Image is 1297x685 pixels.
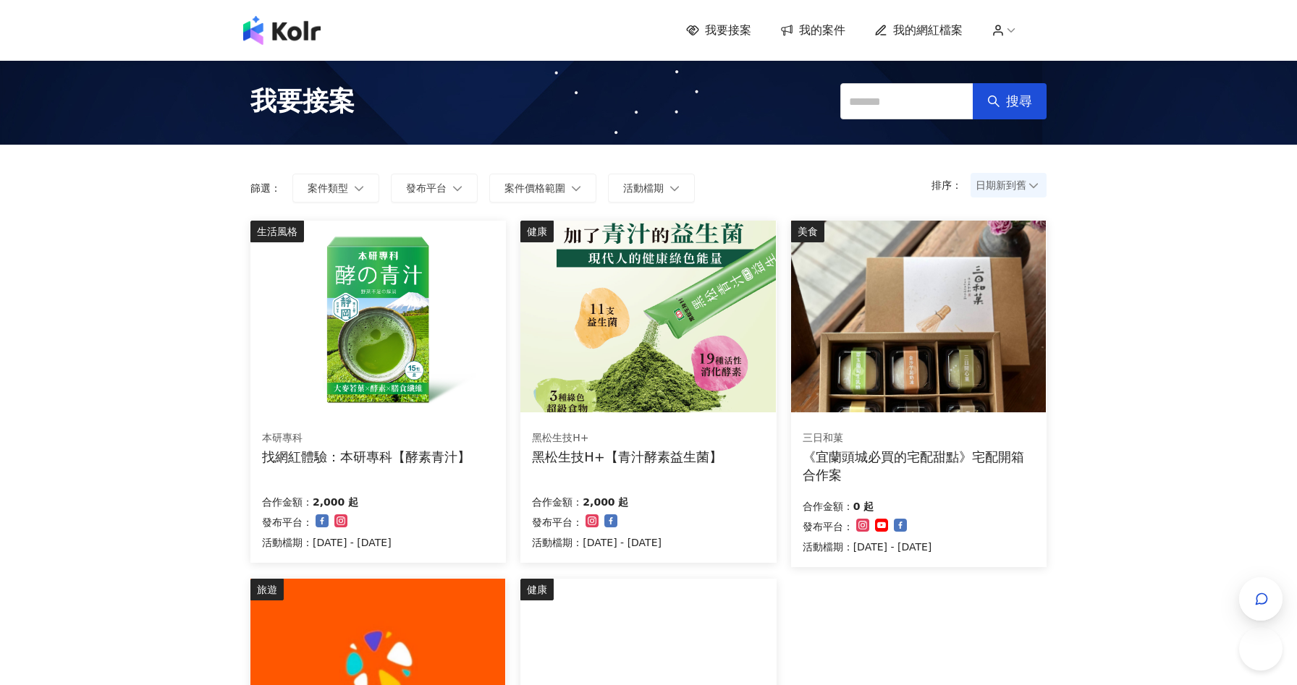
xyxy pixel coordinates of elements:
img: 《宜蘭頭城必買的宅配甜點》宅配開箱合作案 [791,221,1046,412]
p: 發布平台： [262,514,313,531]
p: 活動檔期：[DATE] - [DATE] [532,534,662,551]
p: 發布平台： [803,518,853,535]
span: 活動檔期 [623,182,664,194]
p: 篩選： [250,182,281,194]
p: 2,000 起 [583,493,628,511]
p: 排序： [931,179,971,191]
span: 我的案件 [799,22,845,38]
div: 旅遊 [250,579,284,600]
button: 案件類型 [292,174,379,203]
p: 發布平台： [532,514,583,531]
div: 生活風格 [250,221,304,242]
div: 黑松生技H+【青汁酵素益生菌】 [532,448,722,466]
div: 黑松生技H+ [532,431,722,446]
span: search [987,95,1000,108]
div: 本研專科 [262,431,470,446]
button: 發布平台 [391,174,478,203]
a: 我要接案 [686,22,751,38]
div: 美食 [791,221,824,242]
a: 我的網紅檔案 [874,22,963,38]
span: 我要接案 [250,83,355,119]
p: 2,000 起 [313,493,358,511]
p: 合作金額： [262,493,313,511]
div: 三日和菓 [803,431,1034,446]
button: 活動檔期 [608,174,695,203]
p: 合作金額： [532,493,583,511]
p: 合作金額： [803,498,853,515]
div: 找網紅體驗：本研專科【酵素青汁】 [262,448,470,466]
span: 案件類型 [308,182,348,194]
button: 案件價格範圍 [489,174,596,203]
span: 我要接案 [705,22,751,38]
p: 0 起 [853,498,874,515]
span: 我的網紅檔案 [893,22,963,38]
span: 發布平台 [406,182,447,194]
div: 《宜蘭頭城必買的宅配甜點》宅配開箱合作案 [803,448,1035,484]
img: 青汁酵素益生菌 [520,221,775,412]
iframe: Help Scout Beacon - Open [1239,627,1283,671]
img: logo [243,16,321,45]
button: 搜尋 [973,83,1047,119]
a: 我的案件 [780,22,845,38]
p: 活動檔期：[DATE] - [DATE] [803,538,932,556]
span: 搜尋 [1006,93,1032,109]
div: 健康 [520,579,554,600]
span: 案件價格範圍 [504,182,565,194]
div: 健康 [520,221,554,242]
p: 活動檔期：[DATE] - [DATE] [262,534,392,551]
span: 日期新到舊 [976,174,1042,196]
img: 酵素青汁 [250,221,505,412]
